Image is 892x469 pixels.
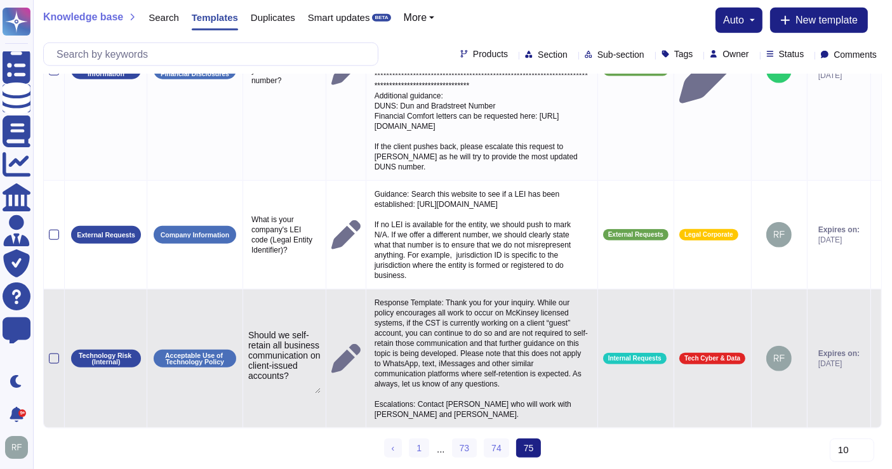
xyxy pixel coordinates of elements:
span: Expires on: [818,348,860,359]
span: Section [538,50,568,59]
p: Technology Risk (Internal) [76,352,136,366]
span: Sub-section [597,50,644,59]
span: Smart updates [308,13,370,22]
span: Tech Cyber & Data [684,355,740,362]
img: user [5,436,28,459]
p: Response Template: Thank you for your inquiry. While our policy encourages all work to occur on M... [371,294,592,423]
textarea: Should we self-retain all business communication on client-issued accounts? [248,330,321,393]
div: 9+ [18,409,26,417]
div: BETA [372,14,390,22]
p: What is your company's LEI code (Legal Entity Identifier)? [248,211,321,258]
span: Legal Corporate [684,232,733,238]
span: [DATE] [818,359,860,369]
span: [DATE] [818,235,860,245]
div: ... [437,439,445,459]
p: External Requests [77,232,135,239]
span: Status [779,50,804,58]
span: Templates [192,13,238,22]
span: Duplicates [251,13,295,22]
span: New template [795,15,858,25]
span: More [404,13,427,23]
img: user [766,222,792,248]
img: user [766,346,792,371]
button: More [404,13,435,23]
span: [DATE] [818,70,860,81]
span: ‹ [392,443,395,453]
button: New template [770,8,868,33]
p: Guidance: Search this website to see if a LEI has been established: [URL][DOMAIN_NAME] If no LEI ... [371,186,592,284]
span: Tags [674,50,693,58]
button: user [3,433,37,461]
span: 75 [516,439,542,458]
span: Owner [722,50,749,58]
span: External Requests [608,232,663,238]
input: Search by keywords [50,43,378,65]
a: 74 [484,439,509,458]
span: Comments [834,50,877,59]
p: Acceptable Use of Technology Policy [158,352,232,366]
a: 73 [452,439,477,458]
button: auto [723,15,755,25]
span: Expires on: [818,225,860,235]
span: auto [723,15,744,25]
span: Internal Requests [608,355,662,362]
span: Knowledge base [43,12,123,22]
p: Company Information [161,232,230,239]
a: 1 [409,439,429,458]
span: Products [473,50,508,58]
span: Search [149,13,179,22]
